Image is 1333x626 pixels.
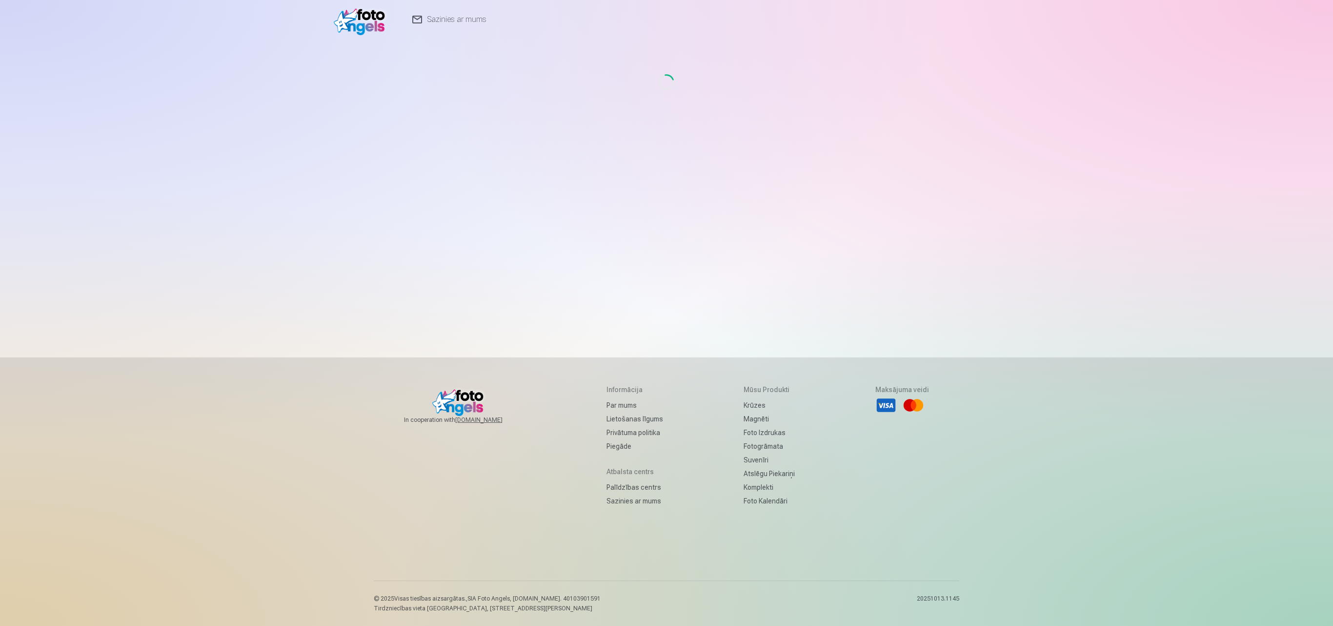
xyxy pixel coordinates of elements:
li: Mastercard [903,395,924,416]
a: Atslēgu piekariņi [744,467,795,480]
a: Magnēti [744,412,795,426]
a: Krūzes [744,398,795,412]
a: Foto izdrukas [744,426,795,439]
a: Piegāde [606,439,663,453]
h5: Mūsu produkti [744,385,795,395]
a: Privātuma politika [606,426,663,439]
span: In cooperation with [404,416,526,424]
a: Foto kalendāri [744,494,795,508]
a: Palīdzības centrs [606,480,663,494]
p: Tirdzniecības vieta [GEOGRAPHIC_DATA], [STREET_ADDRESS][PERSON_NAME] [374,605,601,612]
img: /v1 [334,4,390,35]
a: Lietošanas līgums [606,412,663,426]
a: Sazinies ar mums [606,494,663,508]
a: Suvenīri [744,453,795,467]
p: 20251013.1145 [917,595,959,612]
a: Fotogrāmata [744,439,795,453]
a: [DOMAIN_NAME] [455,416,526,424]
li: Visa [875,395,897,416]
h5: Informācija [606,385,663,395]
span: SIA Foto Angels, [DOMAIN_NAME]. 40103901591 [467,595,601,602]
h5: Maksājuma veidi [875,385,929,395]
a: Komplekti [744,480,795,494]
h5: Atbalsta centrs [606,467,663,477]
a: Par mums [606,398,663,412]
p: © 2025 Visas tiesības aizsargātas. , [374,595,601,603]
